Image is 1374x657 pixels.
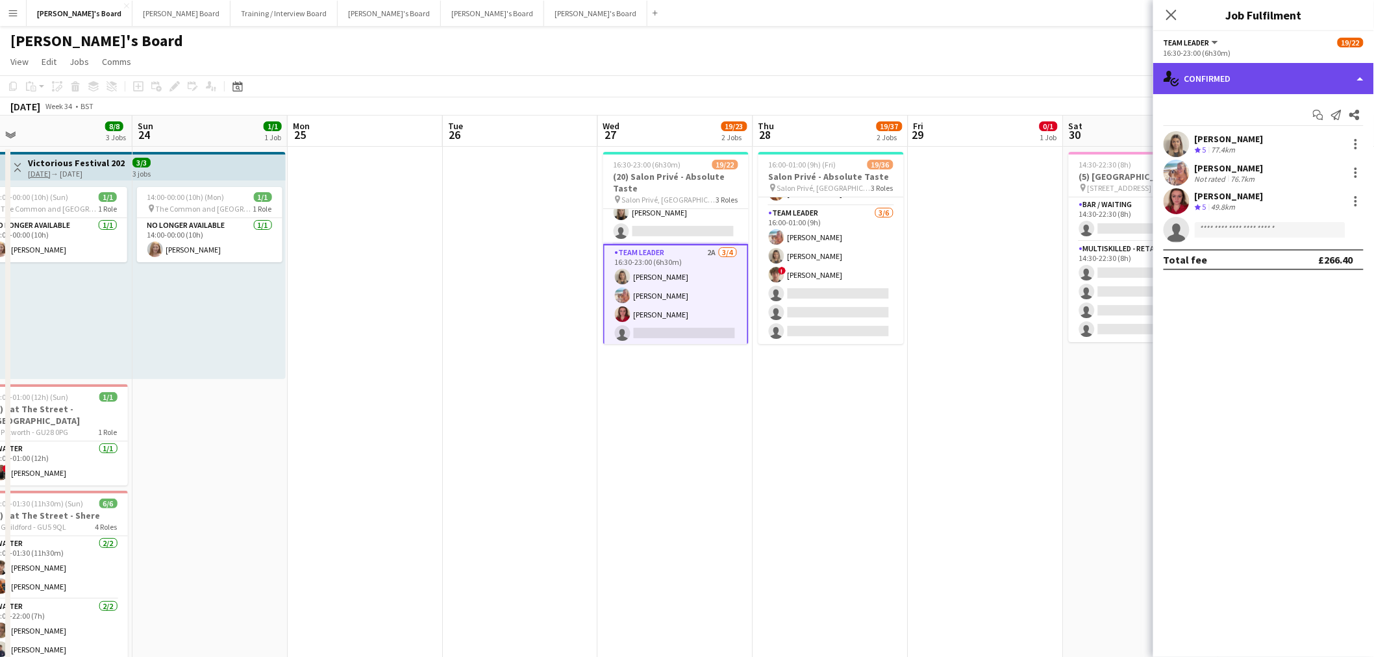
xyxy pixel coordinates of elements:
[603,171,749,194] h3: (20) Salon Privé - Absolute Taste
[758,120,775,132] span: Thu
[1088,183,1152,193] span: [STREET_ADDRESS]
[1069,197,1214,242] app-card-role: Bar / Waiting34A0/114:30-22:30 (8h)
[758,206,904,344] app-card-role: TEAM LEADER3/616:00-01:00 (9h)[PERSON_NAME][PERSON_NAME]![PERSON_NAME]
[10,56,29,68] span: View
[448,120,463,132] span: Tue
[1195,190,1264,202] div: [PERSON_NAME]
[105,121,123,131] span: 8/8
[99,192,117,202] span: 1/1
[1195,133,1264,145] div: [PERSON_NAME]
[721,121,747,131] span: 19/23
[1164,253,1208,266] div: Total fee
[28,169,51,179] tcxspan: Call 22-08-2025 via 3CX
[758,171,904,182] h3: Salon Privé - Absolute Taste
[1195,162,1264,174] div: [PERSON_NAME]
[1069,242,1214,342] app-card-role: Multiskilled - Retail22A0/414:30-22:30 (8h)
[264,132,281,142] div: 1 Job
[1067,127,1083,142] span: 30
[1195,174,1229,184] div: Not rated
[1,427,69,437] span: Petworth - GU28 0PG
[1209,202,1238,213] div: 49.8km
[1319,253,1353,266] div: £266.40
[1153,6,1374,23] h3: Job Fulfilment
[36,53,62,70] a: Edit
[137,187,282,262] app-job-card: 14:00-00:00 (10h) (Mon)1/1 The Common and [GEOGRAPHIC_DATA], [GEOGRAPHIC_DATA], [GEOGRAPHIC_DATA]...
[722,132,747,142] div: 2 Jobs
[5,53,34,70] a: View
[601,127,620,142] span: 27
[99,499,118,508] span: 6/6
[769,160,836,169] span: 16:00-01:00 (9h) (Fri)
[3,465,10,473] span: !
[1209,145,1238,156] div: 77.4km
[756,127,775,142] span: 28
[1040,121,1058,131] span: 0/1
[1079,160,1132,169] span: 14:30-22:30 (8h)
[231,1,338,26] button: Training / Interview Board
[98,204,117,214] span: 1 Role
[603,152,749,344] app-job-card: 16:30-23:00 (6h30m)19/22(20) Salon Privé - Absolute Taste Salon Privé, [GEOGRAPHIC_DATA]3 Roles[P...
[603,120,620,132] span: Wed
[136,127,153,142] span: 24
[253,204,272,214] span: 1 Role
[69,56,89,68] span: Jobs
[81,101,94,111] div: BST
[712,160,738,169] span: 19/22
[868,160,893,169] span: 19/36
[132,158,151,167] span: 3/3
[441,1,544,26] button: [PERSON_NAME]'s Board
[622,195,716,205] span: Salon Privé, [GEOGRAPHIC_DATA]
[603,244,749,347] app-card-role: TEAM LEADER2A3/416:30-23:00 (6h30m)[PERSON_NAME][PERSON_NAME][PERSON_NAME]
[1069,152,1214,342] div: 14:30-22:30 (8h)0/5(5) [GEOGRAPHIC_DATA] [STREET_ADDRESS]2 RolesBar / Waiting34A0/114:30-22:30 (8...
[1164,38,1220,47] button: TEAM LEADER
[43,101,75,111] span: Week 34
[446,127,463,142] span: 26
[264,121,282,131] span: 1/1
[1,522,67,532] span: Guildford - GU5 9QL
[291,127,310,142] span: 25
[27,1,132,26] button: [PERSON_NAME]'s Board
[10,31,183,51] h1: [PERSON_NAME]'s Board
[10,100,40,113] div: [DATE]
[877,132,902,142] div: 2 Jobs
[132,167,151,179] div: 3 jobs
[64,53,94,70] a: Jobs
[254,192,272,202] span: 1/1
[1040,132,1057,142] div: 1 Job
[1338,38,1364,47] span: 19/22
[338,1,441,26] button: [PERSON_NAME]'s Board
[137,218,282,262] app-card-role: No Longer Available1/114:00-00:00 (10h)[PERSON_NAME]
[138,120,153,132] span: Sun
[544,1,647,26] button: [PERSON_NAME]'s Board
[1,204,98,214] span: The Common and [GEOGRAPHIC_DATA], [GEOGRAPHIC_DATA], [GEOGRAPHIC_DATA]
[871,183,893,193] span: 3 Roles
[99,392,118,402] span: 1/1
[758,152,904,344] app-job-card: 16:00-01:00 (9h) (Fri)19/36Salon Privé - Absolute Taste Salon Privé, [GEOGRAPHIC_DATA]3 Roles[PER...
[1203,202,1206,212] span: 5
[95,522,118,532] span: 4 Roles
[716,195,738,205] span: 3 Roles
[42,56,56,68] span: Edit
[99,427,118,437] span: 1 Role
[912,127,924,142] span: 29
[1229,174,1258,184] div: 76.7km
[28,169,125,179] div: → [DATE]
[132,1,231,26] button: [PERSON_NAME] Board
[1164,38,1210,47] span: TEAM LEADER
[106,132,126,142] div: 3 Jobs
[877,121,903,131] span: 19/37
[293,120,310,132] span: Mon
[102,56,131,68] span: Comms
[614,160,681,169] span: 16:30-23:00 (6h30m)
[914,120,924,132] span: Fri
[97,53,136,70] a: Comms
[1164,48,1364,58] div: 16:30-23:00 (6h30m)
[777,183,871,193] span: Salon Privé, [GEOGRAPHIC_DATA]
[28,157,125,169] h3: Victorious Festival 2025!🎸
[1069,120,1083,132] span: Sat
[156,204,253,214] span: The Common and [GEOGRAPHIC_DATA], [GEOGRAPHIC_DATA], [GEOGRAPHIC_DATA]
[147,192,225,202] span: 14:00-00:00 (10h) (Mon)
